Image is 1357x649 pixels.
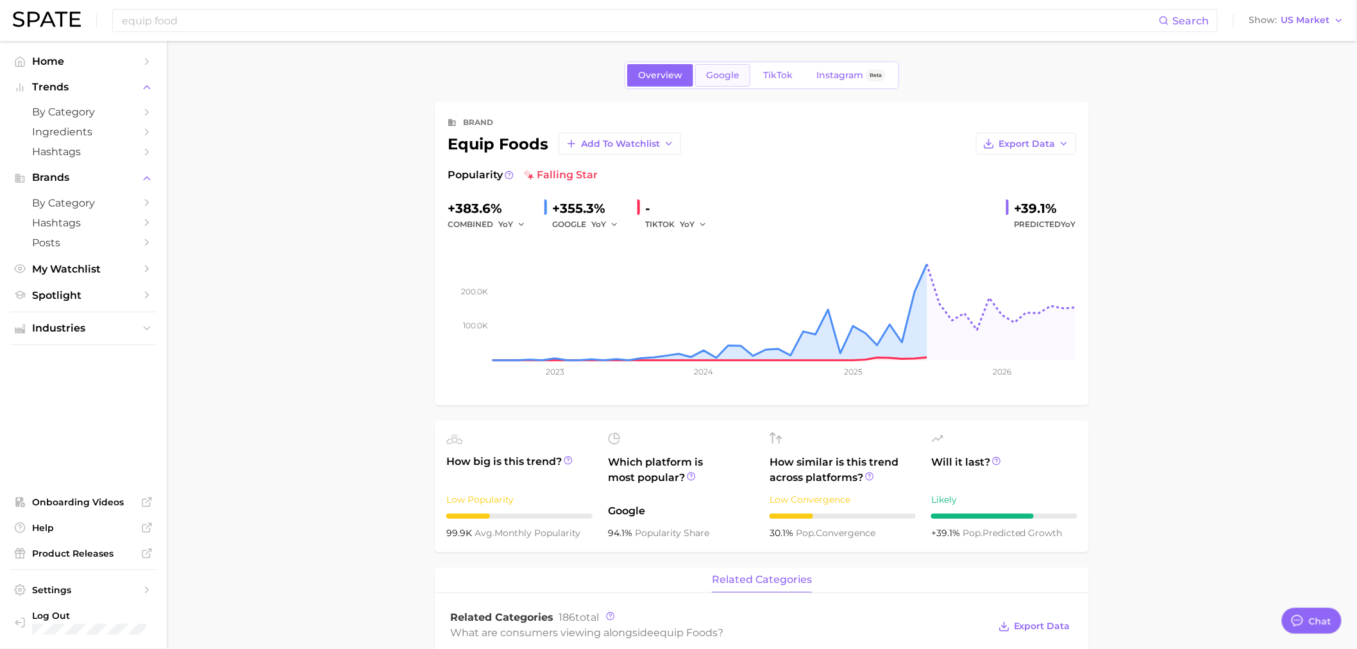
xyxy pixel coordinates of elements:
span: predicted growth [963,527,1063,539]
button: Export Data [995,618,1074,636]
div: +383.6% [448,198,534,219]
span: Predicted [1014,217,1076,232]
span: Settings [32,584,135,596]
button: Export Data [976,133,1076,155]
div: TIKTOK [645,217,716,232]
span: Export Data [1014,621,1070,632]
a: Overview [627,64,693,87]
span: Spotlight [32,289,135,301]
span: Instagram [816,70,863,81]
span: equip foods [653,627,718,639]
a: Product Releases [10,544,156,563]
span: 94.1% [608,527,635,539]
span: Export Data [999,139,1055,149]
span: by Category [32,197,135,209]
a: by Category [10,193,156,213]
a: Hashtags [10,213,156,233]
span: +39.1% [931,527,963,539]
span: Industries [32,323,135,334]
span: related categories [712,574,812,586]
span: Search [1173,15,1209,27]
div: 3 / 10 [770,514,916,519]
span: How similar is this trend across platforms? [770,455,916,485]
span: Overview [638,70,682,81]
a: Help [10,518,156,537]
tspan: 2023 [546,367,564,376]
div: - [645,198,716,219]
span: Beta [870,70,882,81]
button: YoY [680,217,707,232]
span: Home [32,55,135,67]
span: Which platform is most popular? [608,455,754,497]
div: brand [463,115,493,130]
div: Low Popularity [446,492,593,507]
span: Hashtags [32,146,135,158]
div: What are consumers viewing alongside ? [450,624,989,641]
span: Related Categories [450,611,553,623]
span: falling star [524,167,598,183]
div: equip foods [448,133,681,155]
span: Hashtags [32,217,135,229]
span: Help [32,522,135,534]
button: Industries [10,319,156,338]
tspan: 2024 [695,367,714,376]
a: My Watchlist [10,259,156,279]
abbr: popularity index [963,527,982,539]
span: Popularity [448,167,503,183]
a: Spotlight [10,285,156,305]
a: Ingredients [10,122,156,142]
span: YoY [680,219,695,230]
a: Settings [10,580,156,600]
div: GOOGLE [552,217,627,232]
div: 3 / 10 [446,514,593,519]
a: Hashtags [10,142,156,162]
span: Will it last? [931,455,1077,485]
button: Brands [10,168,156,187]
span: YoY [498,219,513,230]
span: 99.9k [446,527,475,539]
span: convergence [796,527,875,539]
span: Trends [32,81,135,93]
span: YoY [1061,219,1076,229]
a: TikTok [752,64,804,87]
span: Google [706,70,739,81]
img: SPATE [13,12,81,27]
div: +355.3% [552,198,627,219]
a: Home [10,51,156,71]
button: YoY [591,217,619,232]
div: Likely [931,492,1077,507]
span: My Watchlist [32,263,135,275]
img: falling star [524,170,534,180]
span: by Category [32,106,135,118]
a: Onboarding Videos [10,493,156,512]
span: How big is this trend? [446,454,593,485]
span: Posts [32,237,135,249]
a: InstagramBeta [805,64,897,87]
div: combined [448,217,534,232]
button: Trends [10,78,156,97]
span: monthly popularity [475,527,580,539]
tspan: 2026 [993,367,1011,376]
div: Low Convergence [770,492,916,507]
a: Posts [10,233,156,253]
a: Log out. Currently logged in with e-mail lauren.alexander@emersongroup.com. [10,606,156,639]
button: YoY [498,217,526,232]
span: Log Out [32,610,205,621]
span: popularity share [635,527,709,539]
span: Show [1249,17,1277,24]
span: Brands [32,172,135,183]
div: +39.1% [1014,198,1076,219]
a: Google [695,64,750,87]
span: YoY [591,219,606,230]
button: ShowUS Market [1246,12,1347,29]
span: 186 [559,611,575,623]
span: TikTok [763,70,793,81]
span: US Market [1281,17,1330,24]
div: 7 / 10 [931,514,1077,519]
span: Product Releases [32,548,135,559]
span: Add to Watchlist [581,139,660,149]
span: Google [608,503,754,519]
tspan: 2025 [844,367,863,376]
span: total [559,611,599,623]
abbr: popularity index [796,527,816,539]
